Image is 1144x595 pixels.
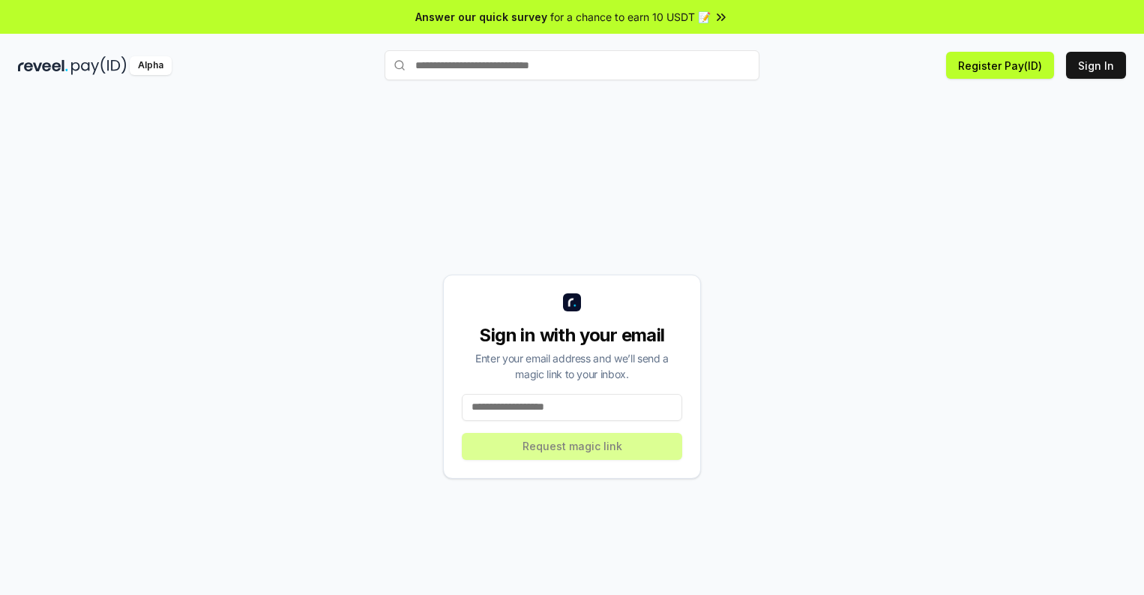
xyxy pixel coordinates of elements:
span: for a chance to earn 10 USDT 📝 [550,9,711,25]
span: Answer our quick survey [415,9,547,25]
div: Sign in with your email [462,323,682,347]
img: logo_small [563,293,581,311]
img: reveel_dark [18,56,68,75]
div: Alpha [130,56,172,75]
button: Register Pay(ID) [946,52,1054,79]
img: pay_id [71,56,127,75]
button: Sign In [1066,52,1126,79]
div: Enter your email address and we’ll send a magic link to your inbox. [462,350,682,382]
